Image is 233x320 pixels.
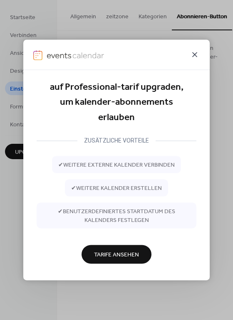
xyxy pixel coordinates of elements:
[33,50,42,60] img: logo-icon
[71,184,162,193] span: ✔ weitere kalender erstellen
[43,207,190,225] span: ✔ benutzerdefiniertes startdatum des kalenders festlegen
[47,50,104,60] img: logo-type
[82,245,151,264] button: Tarife Ansehen
[37,80,196,125] div: auf Professional-tarif upgraden, um kalender-abonnements erlauben
[94,251,139,259] span: Tarife Ansehen
[58,161,175,170] span: ✔ weitere externe kalender verbinden
[77,136,156,146] div: ZUSÄTZLICHE VORTEILE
